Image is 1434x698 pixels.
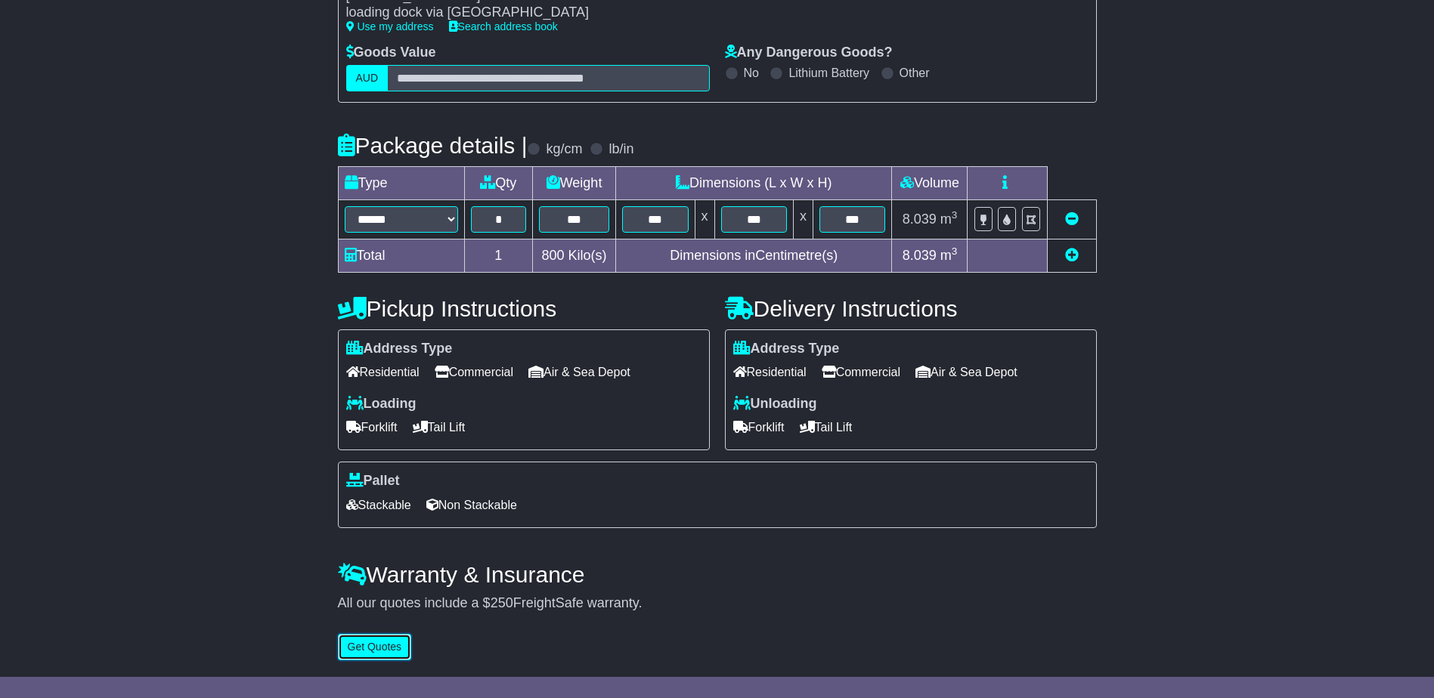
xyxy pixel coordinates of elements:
[346,45,436,61] label: Goods Value
[338,133,528,158] h4: Package details |
[952,209,958,221] sup: 3
[413,415,466,439] span: Tail Lift
[346,341,453,357] label: Address Type
[338,166,464,199] td: Type
[822,360,900,384] span: Commercial
[733,341,840,357] label: Address Type
[609,141,633,158] label: lb/in
[733,415,785,439] span: Forklift
[915,360,1017,384] span: Air & Sea Depot
[725,296,1097,321] h4: Delivery Instructions
[542,248,565,263] span: 800
[1065,248,1079,263] a: Add new item
[346,5,682,21] div: loading dock via [GEOGRAPHIC_DATA]
[346,493,411,517] span: Stackable
[800,415,853,439] span: Tail Lift
[491,595,513,610] span: 250
[744,66,759,80] label: No
[346,360,420,384] span: Residential
[338,296,710,321] h4: Pickup Instructions
[892,166,968,199] td: Volume
[733,360,807,384] span: Residential
[940,248,958,263] span: m
[346,415,398,439] span: Forklift
[793,199,813,239] td: x
[903,248,937,263] span: 8.039
[616,166,892,199] td: Dimensions (L x W x H)
[533,166,616,199] td: Weight
[346,473,400,490] label: Pallet
[900,66,930,80] label: Other
[788,66,869,80] label: Lithium Battery
[952,246,958,257] sup: 3
[338,562,1097,587] h4: Warranty & Insurance
[449,20,558,32] a: Search address book
[533,239,616,272] td: Kilo(s)
[546,141,582,158] label: kg/cm
[464,239,533,272] td: 1
[346,396,417,412] label: Loading
[426,493,517,517] span: Non Stackable
[338,239,464,272] td: Total
[528,360,630,384] span: Air & Sea Depot
[733,396,817,412] label: Unloading
[903,212,937,227] span: 8.039
[338,634,412,660] button: Get Quotes
[346,20,434,32] a: Use my address
[338,595,1097,612] div: All our quotes include a $ FreightSafe warranty.
[616,239,892,272] td: Dimensions in Centimetre(s)
[725,45,893,61] label: Any Dangerous Goods?
[464,166,533,199] td: Qty
[1065,212,1079,227] a: Remove this item
[346,65,389,91] label: AUD
[695,199,714,239] td: x
[435,360,513,384] span: Commercial
[940,212,958,227] span: m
